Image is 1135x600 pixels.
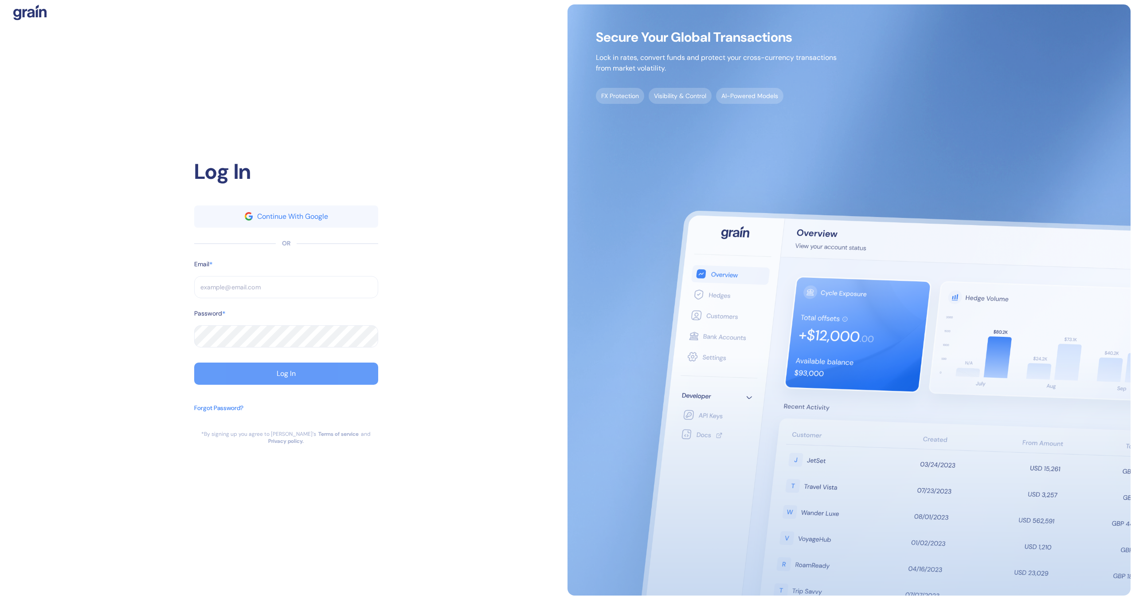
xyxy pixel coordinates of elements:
div: Continue With Google [257,213,328,220]
a: Terms of service [318,430,359,438]
button: googleContinue With Google [194,205,378,228]
label: Email [194,260,209,269]
label: Password [194,309,222,318]
span: FX Protection [596,88,644,104]
div: and [361,430,371,438]
span: Secure Your Global Transactions [596,33,837,42]
input: example@email.com [194,276,378,298]
button: Forgot Password? [194,399,243,430]
div: Log In [194,156,378,188]
div: *By signing up you agree to [PERSON_NAME]’s [201,430,316,438]
img: google [245,212,253,220]
span: Visibility & Control [649,88,712,104]
div: OR [282,239,290,248]
img: logo [13,4,47,20]
div: Forgot Password? [194,403,243,413]
img: signup-main-image [567,4,1131,596]
a: Privacy policy. [268,438,304,445]
p: Lock in rates, convert funds and protect your cross-currency transactions from market volatility. [596,52,837,74]
span: AI-Powered Models [716,88,783,104]
button: Log In [194,363,378,385]
div: Log In [277,370,296,377]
